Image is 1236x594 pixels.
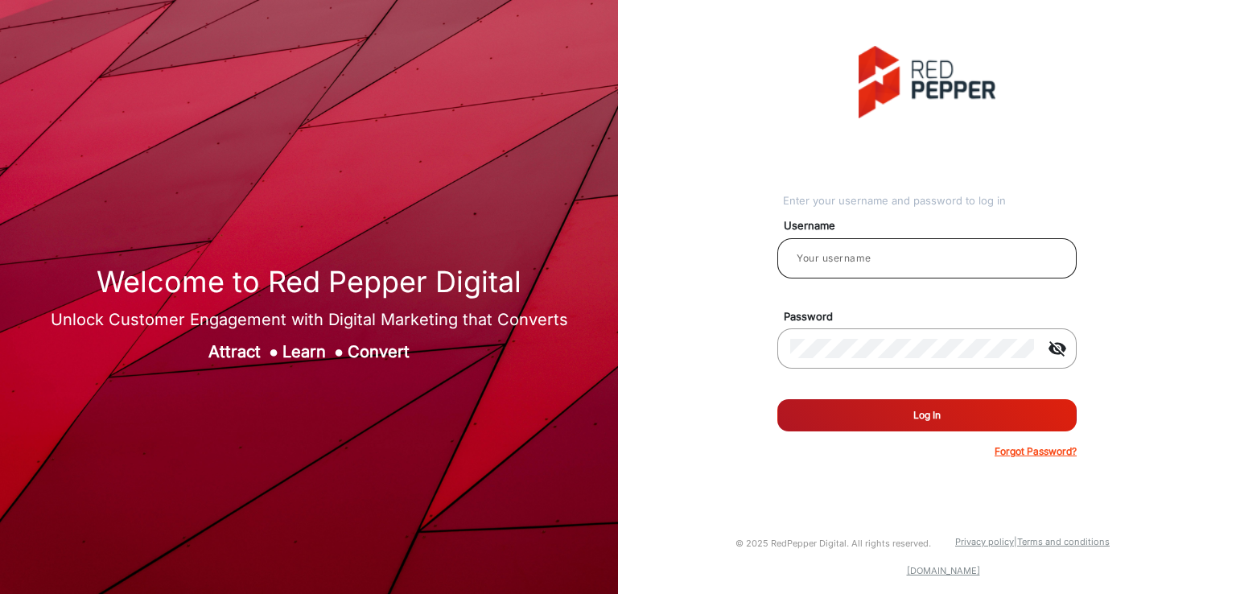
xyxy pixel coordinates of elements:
div: Enter your username and password to log in [783,193,1077,209]
a: [DOMAIN_NAME] [907,565,980,576]
mat-icon: visibility_off [1038,339,1077,358]
h1: Welcome to Red Pepper Digital [51,265,568,299]
input: Your username [790,249,1064,268]
mat-label: Username [772,218,1095,234]
div: Attract Learn Convert [51,340,568,364]
a: Terms and conditions [1017,536,1110,547]
button: Log In [777,399,1077,431]
a: | [1014,536,1017,547]
span: ● [269,342,278,361]
div: Unlock Customer Engagement with Digital Marketing that Converts [51,307,568,332]
span: ● [334,342,344,361]
a: Privacy policy [955,536,1014,547]
mat-label: Password [772,309,1095,325]
small: © 2025 RedPepper Digital. All rights reserved. [735,538,931,549]
img: vmg-logo [859,46,995,118]
p: Forgot Password? [995,444,1077,459]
